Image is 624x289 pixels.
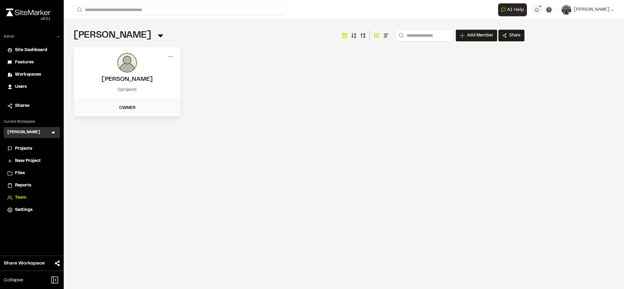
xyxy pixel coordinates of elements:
span: Share [509,32,520,39]
a: Users [7,84,56,90]
span: Team [15,194,26,201]
p: Current Workspace [4,119,60,125]
span: Files [15,170,25,177]
a: New Project [7,158,56,164]
button: Search [395,30,406,41]
a: Site Dashboard [7,47,56,54]
h2: Kyle Marquez [80,75,174,84]
a: Reports [7,182,56,189]
button: Open AI Assistant [498,3,527,16]
a: Projects [7,145,56,152]
a: Team [7,194,56,201]
span: [PERSON_NAME] [574,6,609,13]
span: Features [15,59,34,66]
a: Features [7,59,56,66]
span: Shares [15,103,29,109]
span: Site Dashboard [15,47,47,54]
img: photo [117,53,137,73]
img: User [562,5,571,15]
a: Settings [7,207,56,213]
span: Reports [15,182,31,189]
span: AI Help [507,6,524,13]
a: Files [7,170,56,177]
span: Projects [15,145,32,152]
div: Owner [78,105,177,111]
h3: [PERSON_NAME] [7,129,40,136]
div: 0 projects [80,87,174,93]
span: Add Member [467,32,493,39]
div: Open AI Assistant [498,3,529,16]
a: Shares [7,103,56,109]
span: Share Workspace [4,260,45,267]
span: Collapse [4,276,23,284]
span: [PERSON_NAME] [74,32,151,39]
button: Search [74,5,85,15]
img: rebrand.png [6,9,51,16]
div: Oh geez...please don't... [6,16,51,22]
button: [PERSON_NAME] [562,5,614,15]
span: New Project [15,158,41,164]
a: Workspaces [7,71,56,78]
p: Admin [4,34,14,39]
span: Settings [15,207,32,213]
span: Workspaces [15,71,41,78]
span: Users [15,84,27,90]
